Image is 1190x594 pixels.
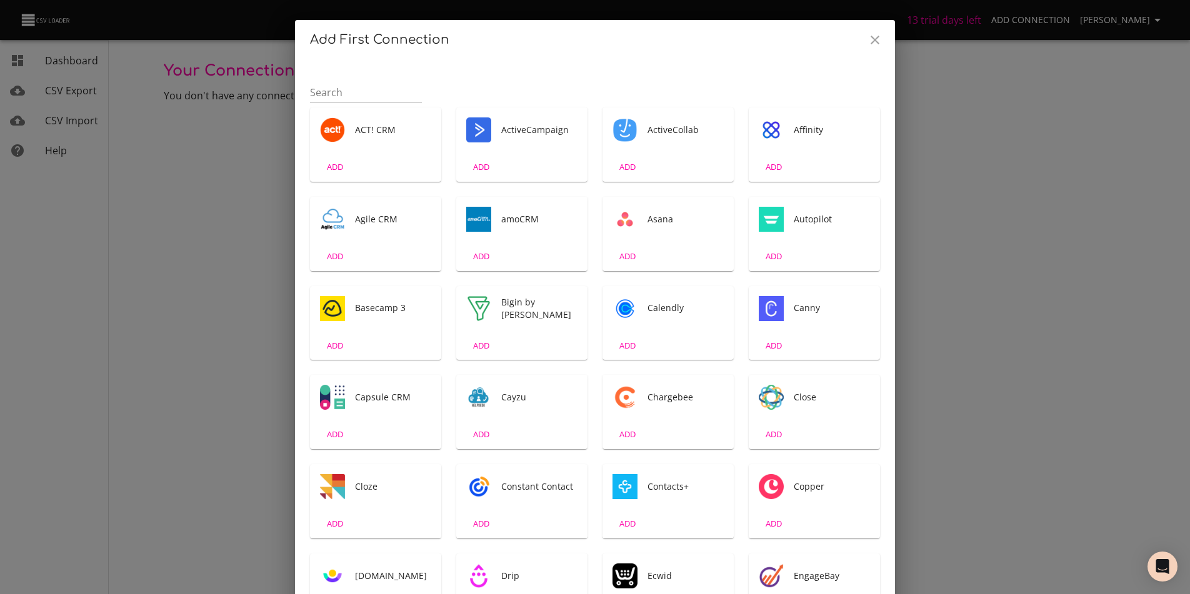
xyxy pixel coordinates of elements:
[757,427,791,442] span: ADD
[501,480,577,493] span: Constant Contact
[355,480,431,493] span: Cloze
[612,474,637,499] img: Contacts+
[607,336,647,355] button: ADD
[612,563,637,588] img: Ecwid
[315,336,355,355] button: ADD
[320,474,345,499] div: Tool
[754,157,794,177] button: ADD
[757,249,791,264] span: ADD
[759,207,784,232] div: Tool
[759,474,784,499] img: Copper
[320,474,345,499] img: Cloze
[759,296,784,321] img: Canny
[612,385,637,410] img: Chargebee
[754,247,794,266] button: ADD
[466,474,491,499] div: Tool
[320,563,345,588] img: Customer.io
[607,514,647,533] button: ADD
[318,249,352,264] span: ADD
[759,117,784,142] div: Tool
[320,385,345,410] img: Capsule CRM
[461,336,501,355] button: ADD
[612,117,637,142] img: ActiveCollab
[501,570,577,582] span: Drip
[794,480,870,493] span: Copper
[647,124,724,136] span: ActiveCollab
[466,385,491,410] img: Cayzu
[466,385,491,410] div: Tool
[464,249,498,264] span: ADD
[754,425,794,444] button: ADD
[466,207,491,232] div: Tool
[612,296,637,321] div: Tool
[320,207,345,232] div: Tool
[647,391,724,403] span: Chargebee
[464,160,498,174] span: ADD
[611,517,644,531] span: ADD
[318,160,352,174] span: ADD
[794,391,870,403] span: Close
[607,425,647,444] button: ADD
[466,474,491,499] img: Constant Contact
[320,117,345,142] div: Tool
[647,302,724,314] span: Calendly
[461,425,501,444] button: ADD
[355,124,431,136] span: ACT! CRM
[612,385,637,410] div: Tool
[466,296,491,321] div: Tool
[612,296,637,321] img: Calendly
[759,563,784,588] img: EngageBay
[466,563,491,588] img: Drip
[464,517,498,531] span: ADD
[612,207,637,232] img: Asana
[759,207,784,232] img: Autopilot
[315,157,355,177] button: ADD
[647,213,724,225] span: Asana
[315,425,355,444] button: ADD
[355,391,431,403] span: Capsule CRM
[759,474,784,499] div: Tool
[1147,552,1177,582] div: Open Intercom Messenger
[466,563,491,588] div: Tool
[612,563,637,588] div: Tool
[466,117,491,142] img: ActiveCampaign
[466,117,491,142] div: Tool
[607,157,647,177] button: ADD
[464,427,498,442] span: ADD
[355,302,431,314] span: Basecamp 3
[355,570,431,582] span: [DOMAIN_NAME]
[320,207,345,232] img: Agile CRM
[647,570,724,582] span: Ecwid
[501,124,577,136] span: ActiveCampaign
[794,302,870,314] span: Canny
[320,563,345,588] div: Tool
[612,117,637,142] div: Tool
[466,296,491,321] img: Bigin by Zoho CRM
[759,563,784,588] div: Tool
[794,124,870,136] span: Affinity
[759,385,784,410] img: Close
[611,160,644,174] span: ADD
[461,514,501,533] button: ADD
[611,339,644,353] span: ADD
[612,474,637,499] div: Tool
[757,339,791,353] span: ADD
[355,213,431,225] span: Agile CRM
[794,213,870,225] span: Autopilot
[310,30,880,50] h2: Add First Connection
[647,480,724,493] span: Contacts+
[759,385,784,410] div: Tool
[461,247,501,266] button: ADD
[860,25,890,55] button: Close
[464,339,498,353] span: ADD
[320,296,345,321] div: Tool
[759,296,784,321] div: Tool
[318,517,352,531] span: ADD
[754,514,794,533] button: ADD
[315,247,355,266] button: ADD
[607,247,647,266] button: ADD
[320,296,345,321] img: Basecamp 3
[611,427,644,442] span: ADD
[318,339,352,353] span: ADD
[757,160,791,174] span: ADD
